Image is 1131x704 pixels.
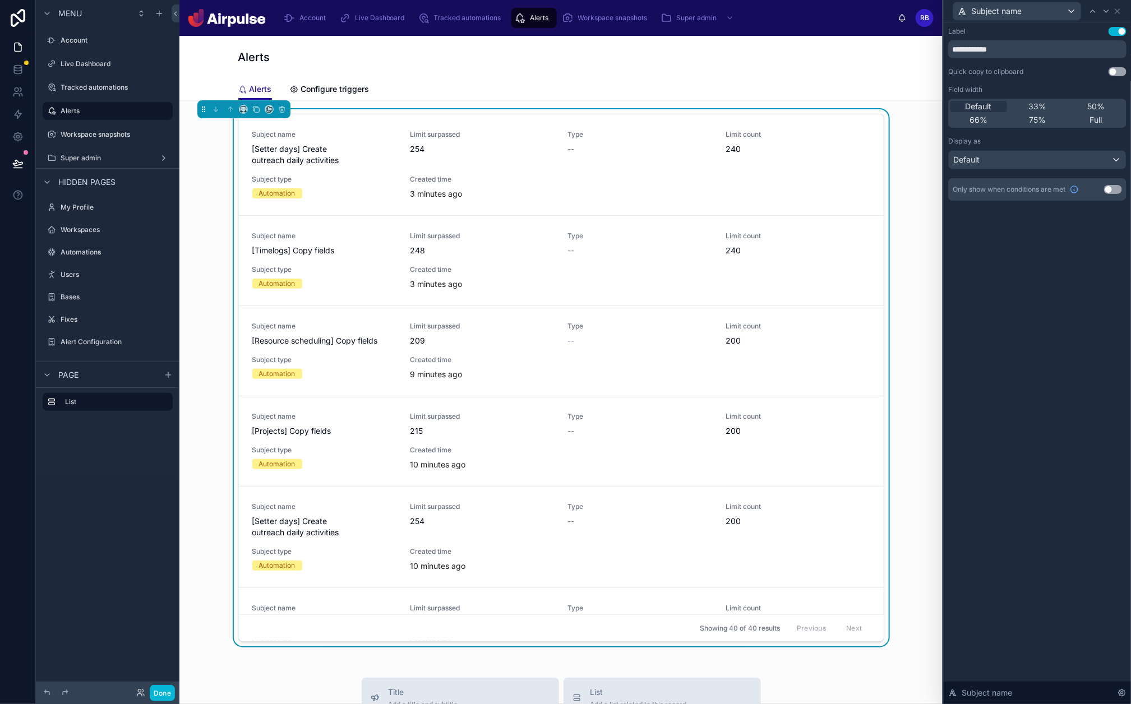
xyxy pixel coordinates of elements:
span: Subject type [252,265,397,274]
span: Hidden pages [58,177,116,188]
span: Workspace snapshots [578,13,648,22]
span: 215 [410,425,555,437]
button: Done [150,685,175,701]
span: 75% [1029,114,1046,126]
a: Super admin [43,149,173,167]
span: [Timelogs] Copy fields [252,245,397,256]
span: Subject type [252,446,397,455]
span: Subject name [252,231,397,240]
label: Fixes [61,315,170,324]
span: 200 [726,335,870,346]
span: [Setter days] Create outreach daily activities [252,143,397,166]
div: scrollable content [36,388,179,422]
span: Type [568,231,713,240]
span: Alerts [250,84,272,95]
div: Quick copy to clipboard [948,67,1023,76]
a: Workspace snapshots [43,126,173,143]
label: Bases [61,293,170,302]
span: Limit count [726,412,870,421]
label: Alert Configuration [61,337,170,346]
span: Tracked automations [434,13,501,22]
span: Created time [410,175,555,184]
span: 200 [726,516,870,527]
a: Alerts [43,102,173,120]
span: 200 [726,425,870,437]
span: Live Dashboard [355,13,405,22]
p: 9 minutes ago [410,369,462,380]
span: 240 [726,245,870,256]
span: Limit surpassed [410,604,555,613]
span: 254 [410,516,555,527]
span: Menu [58,8,82,19]
span: List [590,687,687,698]
span: 33% [1028,101,1046,112]
span: Limit surpassed [410,231,555,240]
label: Live Dashboard [61,59,170,68]
a: My Profile [43,198,173,216]
span: Limit count [726,130,870,139]
span: [Projects] Copy fields [252,425,397,437]
a: Workspace snapshots [559,8,655,28]
span: Subject name [252,502,397,511]
button: Subject name [953,2,1082,21]
a: Workspaces [43,221,173,239]
label: Display as [948,137,981,146]
span: Limit surpassed [410,412,555,421]
img: App logo [188,9,266,27]
span: Limit count [726,502,870,511]
p: 10 minutes ago [410,459,465,470]
span: Created time [410,446,555,455]
span: 209 [410,335,555,346]
span: Subject name [252,130,397,139]
button: Default [948,150,1127,169]
span: Subject name [252,412,397,421]
div: Automation [259,369,296,379]
span: Alerts [530,13,549,22]
span: Subject name [971,6,1022,17]
span: Limit count [726,231,870,240]
a: Alerts [511,8,557,28]
a: Configure triggers [290,79,370,101]
a: Automations [43,243,173,261]
a: Fixes [43,311,173,328]
span: Title [389,687,458,698]
a: Account [280,8,334,28]
label: Automations [61,248,170,257]
span: Created time [410,265,555,274]
a: Tracked automations [43,78,173,96]
span: Limit surpassed [410,322,555,331]
span: 66% [970,114,987,126]
label: Super admin [61,154,155,163]
span: Account [299,13,326,22]
span: Type [568,130,713,139]
label: My Profile [61,203,170,212]
span: 50% [1087,101,1105,112]
div: Automation [259,561,296,571]
p: 3 minutes ago [410,279,462,290]
h1: Alerts [238,49,270,65]
div: Automation [259,279,296,289]
span: Type [568,412,713,421]
span: -- [568,143,575,155]
span: Default [953,154,980,165]
div: Automation [259,188,296,198]
span: Type [568,322,713,331]
span: Default [966,101,992,112]
span: Configure triggers [301,84,370,95]
span: Limit count [726,322,870,331]
a: Alert Configuration [43,333,173,351]
label: Alerts [61,106,166,115]
label: Tracked automations [61,83,170,92]
a: Super admin [658,8,740,28]
span: Showing 40 of 40 results [700,624,780,633]
label: Field width [948,85,982,94]
span: Super admin [677,13,717,22]
span: Subject name [962,687,1012,698]
span: 240 [726,143,870,155]
span: Created time [410,355,555,364]
span: Type [568,502,713,511]
div: scrollable content [275,6,898,30]
span: RB [920,13,929,22]
span: Full [1090,114,1102,126]
span: Limit count [726,604,870,613]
